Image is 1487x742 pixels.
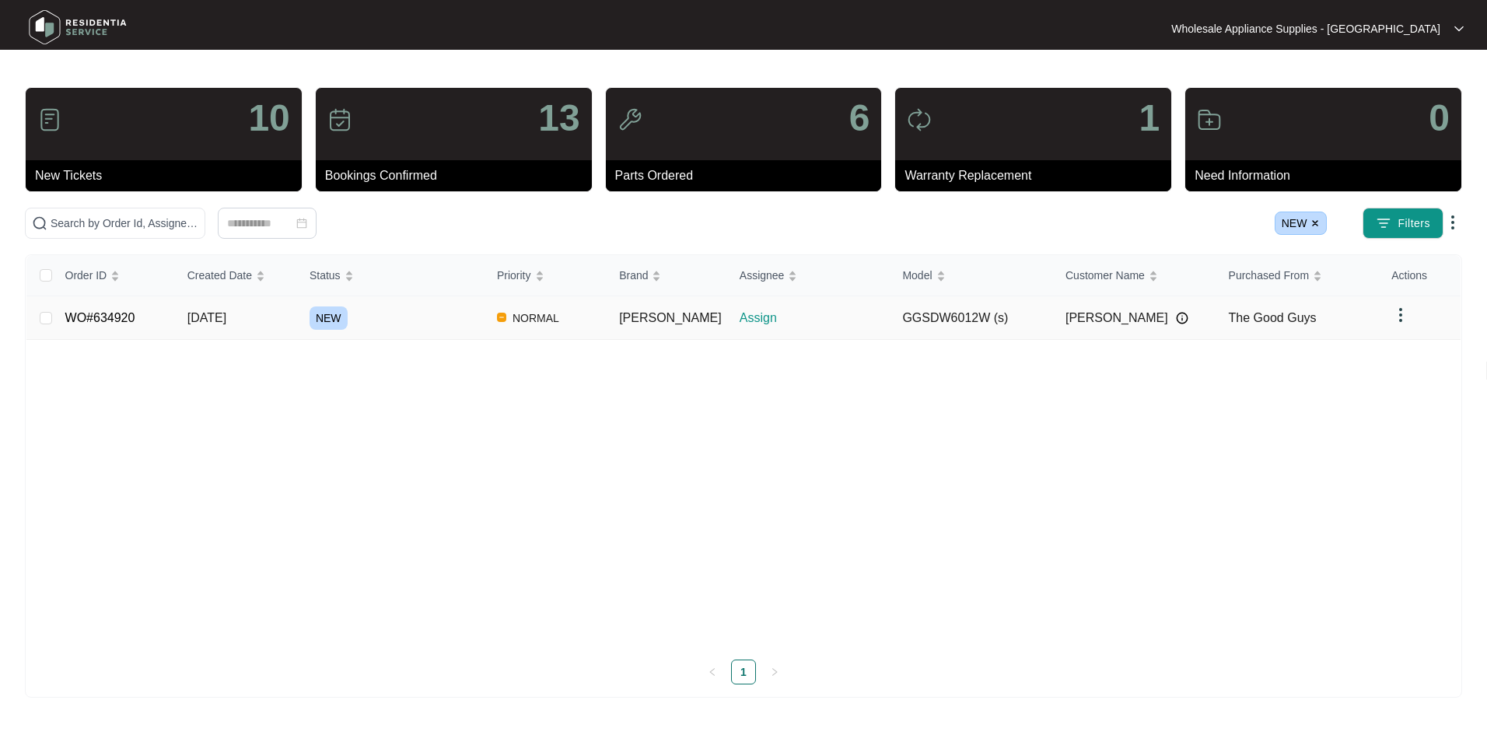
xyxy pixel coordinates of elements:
[1053,255,1216,296] th: Customer Name
[51,215,198,232] input: Search by Order Id, Assignee Name, Customer Name, Brand and Model
[485,255,607,296] th: Priority
[731,660,756,684] li: 1
[497,313,506,322] img: Vercel Logo
[53,255,175,296] th: Order ID
[65,311,135,324] a: WO#634920
[1176,312,1188,324] img: Info icon
[904,166,1171,185] p: Warranty Replacement
[327,107,352,132] img: icon
[1275,212,1328,235] span: NEW
[37,107,62,132] img: icon
[1398,215,1430,232] span: Filters
[1139,100,1160,137] p: 1
[708,667,717,677] span: left
[740,267,785,284] span: Assignee
[762,660,787,684] li: Next Page
[1216,255,1380,296] th: Purchased From
[1379,255,1461,296] th: Actions
[890,255,1053,296] th: Model
[1065,267,1145,284] span: Customer Name
[1429,100,1450,137] p: 0
[35,166,302,185] p: New Tickets
[1229,311,1317,324] span: The Good Guys
[297,255,485,296] th: Status
[907,107,932,132] img: icon
[740,309,890,327] p: Assign
[615,166,882,185] p: Parts Ordered
[762,660,787,684] button: right
[700,660,725,684] li: Previous Page
[1195,166,1461,185] p: Need Information
[1310,219,1320,228] img: close icon
[619,267,648,284] span: Brand
[506,309,565,327] span: NORMAL
[497,267,531,284] span: Priority
[187,267,252,284] span: Created Date
[1376,215,1391,231] img: filter icon
[187,311,226,324] span: [DATE]
[619,311,722,324] span: [PERSON_NAME]
[1171,21,1440,37] p: Wholesale Appliance Supplies - [GEOGRAPHIC_DATA]
[727,255,890,296] th: Assignee
[325,166,592,185] p: Bookings Confirmed
[1454,25,1464,33] img: dropdown arrow
[732,660,755,684] a: 1
[310,267,341,284] span: Status
[248,100,289,137] p: 10
[1065,309,1168,327] span: [PERSON_NAME]
[310,306,348,330] span: NEW
[1363,208,1443,239] button: filter iconFilters
[538,100,579,137] p: 13
[618,107,642,132] img: icon
[700,660,725,684] button: left
[23,4,132,51] img: residentia service logo
[1443,213,1462,232] img: dropdown arrow
[890,296,1053,340] td: GGSDW6012W (s)
[1229,267,1309,284] span: Purchased From
[1197,107,1222,132] img: icon
[902,267,932,284] span: Model
[770,667,779,677] span: right
[607,255,727,296] th: Brand
[1391,306,1410,324] img: dropdown arrow
[175,255,297,296] th: Created Date
[32,215,47,231] img: search-icon
[65,267,107,284] span: Order ID
[849,100,870,137] p: 6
